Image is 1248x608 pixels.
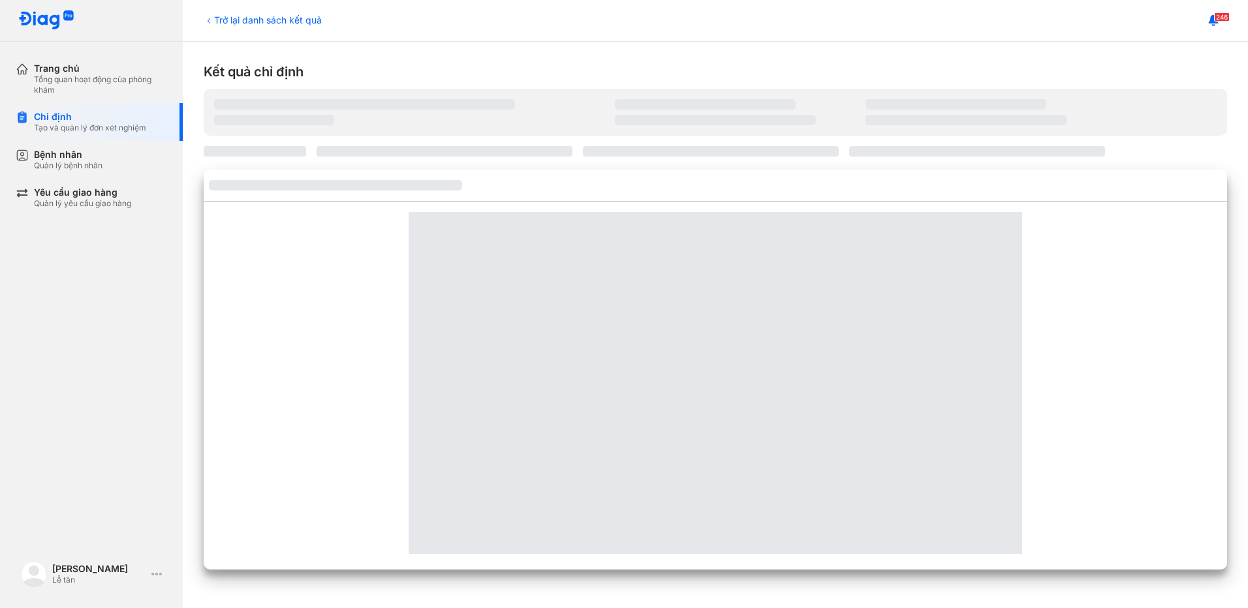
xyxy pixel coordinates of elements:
[34,111,146,123] div: Chỉ định
[204,63,1227,81] div: Kết quả chỉ định
[34,149,102,160] div: Bệnh nhân
[52,575,146,585] div: Lễ tân
[1214,12,1230,22] span: 246
[34,187,131,198] div: Yêu cầu giao hàng
[204,13,322,27] div: Trở lại danh sách kết quả
[34,160,102,171] div: Quản lý bệnh nhân
[34,74,167,95] div: Tổng quan hoạt động của phòng khám
[21,561,47,587] img: logo
[34,63,167,74] div: Trang chủ
[34,123,146,133] div: Tạo và quản lý đơn xét nghiệm
[18,10,74,31] img: logo
[34,198,131,209] div: Quản lý yêu cầu giao hàng
[52,563,146,575] div: [PERSON_NAME]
